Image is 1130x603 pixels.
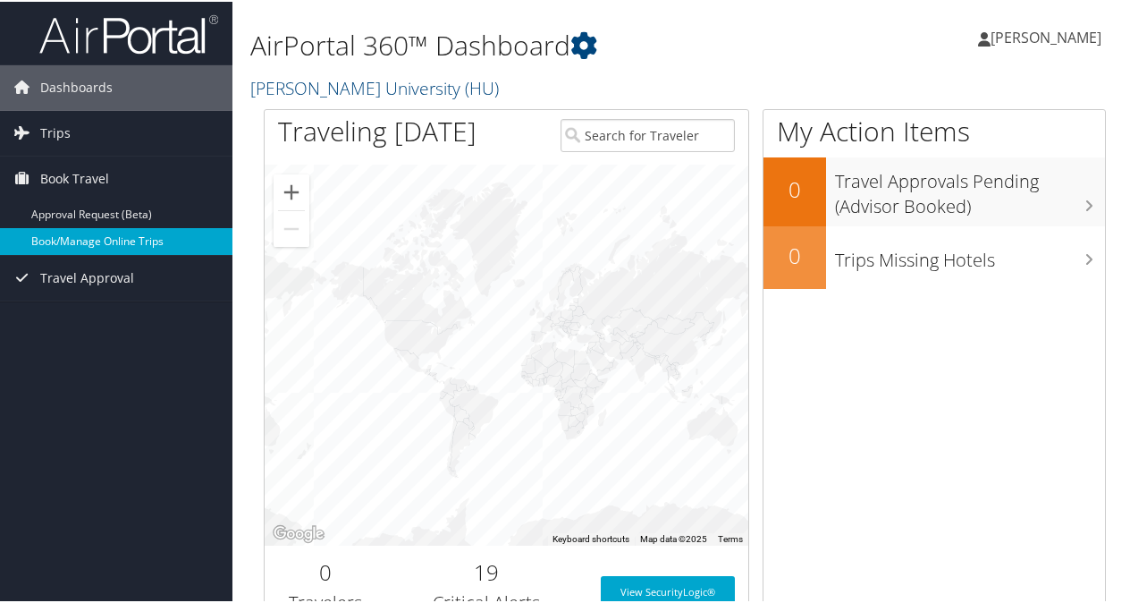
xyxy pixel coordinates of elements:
h2: 19 [399,556,574,586]
a: Terms (opens in new tab) [718,532,743,542]
span: Book Travel [40,155,109,200]
h2: 0 [278,556,372,586]
span: Trips [40,109,71,154]
h1: AirPortal 360™ Dashboard [250,25,830,63]
span: Map data ©2025 [640,532,707,542]
span: Travel Approval [40,254,134,299]
img: Google [269,521,328,544]
h3: Travel Approvals Pending (Advisor Booked) [835,158,1105,217]
h2: 0 [763,239,826,269]
h2: 0 [763,173,826,203]
h1: My Action Items [763,111,1105,149]
h3: Trips Missing Hotels [835,237,1105,271]
input: Search for Traveler [561,117,736,150]
a: Open this area in Google Maps (opens a new window) [269,521,328,544]
img: airportal-logo.png [39,12,218,54]
button: Zoom in [274,173,309,208]
a: [PERSON_NAME] [978,9,1119,63]
span: Dashboards [40,64,113,108]
button: Keyboard shortcuts [552,531,629,544]
span: [PERSON_NAME] [991,26,1101,46]
a: 0Travel Approvals Pending (Advisor Booked) [763,156,1105,225]
a: [PERSON_NAME] University (HU) [250,74,503,98]
h1: Traveling [DATE] [278,111,476,149]
a: 0Trips Missing Hotels [763,225,1105,287]
button: Zoom out [274,209,309,245]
